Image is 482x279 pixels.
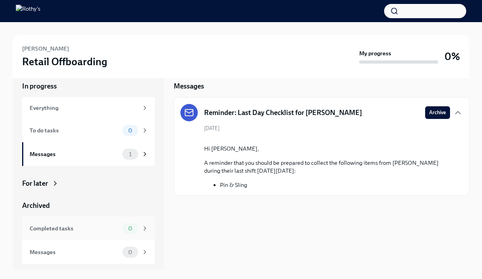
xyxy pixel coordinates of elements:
[30,150,119,158] div: Messages
[204,108,362,117] h5: Reminder: Last Day Checklist for [PERSON_NAME]
[22,240,155,264] a: Messages0
[220,181,247,189] li: Pin & Sling
[204,159,450,175] p: A reminder that you should be prepared to collect the following items from [PERSON_NAME] during t...
[22,44,69,53] h6: [PERSON_NAME]
[22,97,155,119] a: Everything
[425,106,450,119] button: Archive
[124,226,137,232] span: 0
[204,124,219,132] span: [DATE]
[30,224,119,233] div: Completed tasks
[204,145,450,153] p: Hi [PERSON_NAME],
[22,119,155,142] a: To do tasks0
[444,49,460,64] h3: 0%
[22,55,107,69] h3: Retail Offboarding
[429,109,446,117] span: Archive
[22,201,155,210] a: Archived
[174,81,204,91] h5: Messages
[16,5,40,17] img: Rothy's
[359,49,391,57] strong: My progress
[22,81,155,91] a: In progress
[22,179,155,188] a: For later
[30,248,119,256] div: Messages
[124,151,136,157] span: 1
[124,128,137,134] span: 0
[30,126,119,135] div: To do tasks
[124,249,137,255] span: 0
[22,217,155,240] a: Completed tasks0
[22,179,48,188] div: For later
[30,104,138,112] div: Everything
[22,142,155,166] a: Messages1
